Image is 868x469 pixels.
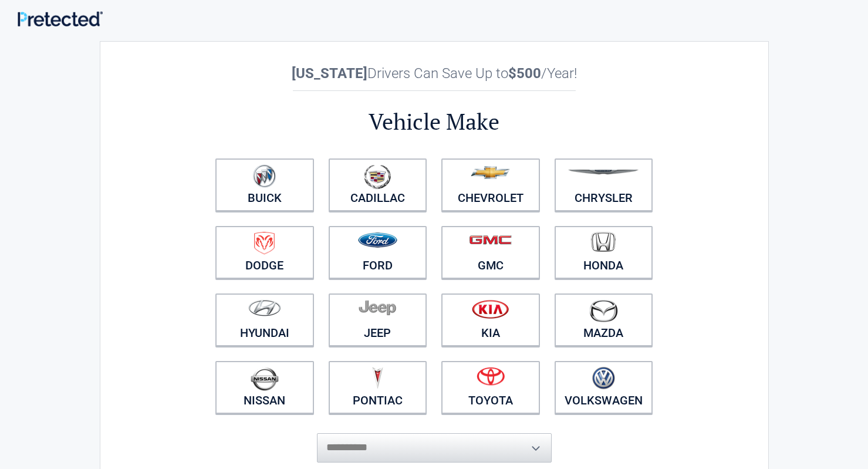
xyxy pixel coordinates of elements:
a: Hyundai [215,293,314,346]
b: [US_STATE] [292,65,367,82]
a: Chevrolet [441,158,540,211]
a: Dodge [215,226,314,279]
img: ford [358,232,397,248]
img: chevrolet [471,166,510,179]
a: Mazda [555,293,653,346]
img: buick [253,164,276,188]
a: Nissan [215,361,314,414]
img: gmc [469,235,512,245]
img: Main Logo [18,11,103,26]
img: jeep [359,299,396,316]
img: cadillac [364,164,391,189]
a: Honda [555,226,653,279]
img: toyota [477,367,505,386]
img: kia [472,299,509,319]
a: Kia [441,293,540,346]
a: Cadillac [329,158,427,211]
img: nissan [251,367,279,391]
a: Pontiac [329,361,427,414]
img: volkswagen [592,367,615,390]
a: Jeep [329,293,427,346]
img: pontiac [371,367,383,389]
h2: Vehicle Make [208,107,660,137]
a: Volkswagen [555,361,653,414]
h2: Drivers Can Save Up to /Year [208,65,660,82]
a: GMC [441,226,540,279]
a: Chrysler [555,158,653,211]
img: honda [591,232,616,252]
a: Ford [329,226,427,279]
a: Toyota [441,361,540,414]
b: $500 [508,65,541,82]
a: Buick [215,158,314,211]
img: chrysler [568,170,639,175]
img: hyundai [248,299,281,316]
img: mazda [589,299,618,322]
img: dodge [254,232,275,255]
